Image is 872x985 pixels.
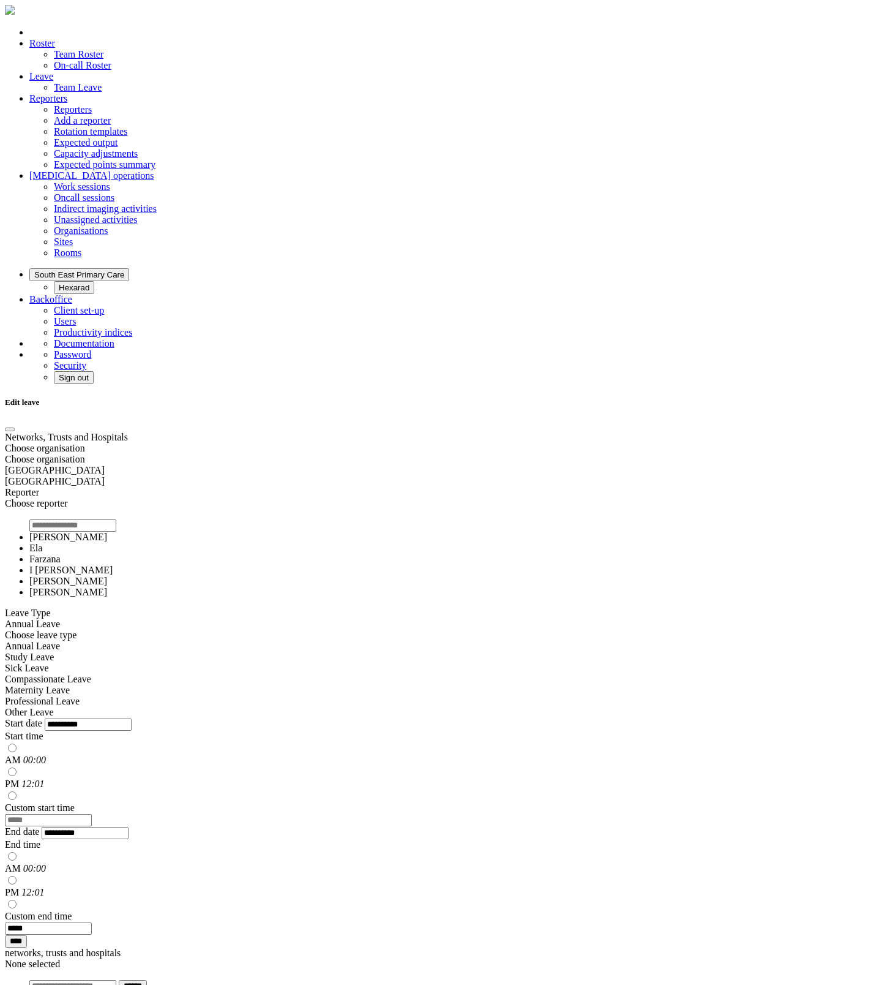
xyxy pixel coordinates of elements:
[5,487,39,497] label: Reporter
[23,755,46,765] em: 00:00
[54,82,102,92] a: Team Leave
[54,203,157,214] a: Indirect imaging activities
[5,663,858,674] div: Sick Leave
[5,476,858,487] div: [GEOGRAPHIC_DATA]
[5,959,858,970] div: None selected
[54,214,137,225] a: Unassigned activities
[5,887,19,897] label: PM
[5,863,21,874] label: AM
[54,126,127,137] a: Rotation templates
[54,181,110,192] a: Work sessions
[29,543,858,554] li: Ela
[5,826,39,837] label: End date
[5,911,72,921] label: Custom end time
[54,60,111,70] a: On-call Roster
[54,316,76,326] a: Users
[29,38,55,48] a: Roster
[5,608,51,618] label: Leave Type
[5,652,858,663] div: Study Leave
[54,305,104,315] a: Client set-up
[5,674,858,685] div: Compassionate Leave
[5,465,858,476] div: [GEOGRAPHIC_DATA]
[5,755,21,765] label: AM
[5,685,858,696] div: Maternity Leave
[54,225,108,236] a: Organisations
[5,498,68,508] span: Choose reporter
[54,247,81,258] a: Rooms
[54,338,114,349] a: Documentation
[21,887,44,897] em: 12:01
[29,554,858,565] li: Farzana
[54,159,155,170] a: Expected points summary
[5,802,75,813] label: Custom start time
[29,532,858,543] li: [PERSON_NAME]
[29,268,129,281] button: South East Primary Care
[54,349,91,360] a: Password
[29,587,858,598] li: [PERSON_NAME]
[54,327,132,338] a: Productivity indices
[54,137,117,148] a: Expected output
[23,863,46,874] em: 00:00
[5,432,128,442] label: Networks, Trusts and Hospitals
[29,576,858,587] li: [PERSON_NAME]
[29,294,72,304] a: Backoffice
[54,104,92,115] a: Reporters
[21,779,44,789] em: 12:01
[54,236,73,247] a: Sites
[54,49,103,59] a: Team Roster
[29,71,53,81] a: Leave
[5,948,121,958] label: networks, trusts and hospitals
[5,718,42,728] label: Start date
[54,148,138,159] a: Capacity adjustments
[5,641,858,652] div: Annual Leave
[5,731,43,741] label: Start time
[5,428,15,431] button: Close
[5,619,858,630] div: Annual Leave
[5,443,858,454] div: Choose organisation
[5,779,19,789] label: PM
[5,696,858,707] div: Professional Leave
[54,360,86,371] a: Security
[5,398,858,407] h5: Edit leave
[29,565,858,576] li: I [PERSON_NAME]
[29,170,154,181] a: [MEDICAL_DATA] operations
[5,839,40,850] label: End time
[5,5,15,15] img: brand-opti-rad-logos-blue-and-white-d2f68631ba2948856bd03f2d395fb146ddc8fb01b4b6e9315ea85fa773367...
[29,281,858,294] ul: South East Primary Care
[29,93,67,104] a: Reporters
[54,192,114,203] a: Oncall sessions
[5,630,858,641] div: Choose leave type
[54,115,111,126] a: Add a reporter
[54,371,94,384] button: Sign out
[5,707,858,718] div: Other Leave
[5,454,858,465] div: Choose organisation
[54,281,94,294] button: Hexarad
